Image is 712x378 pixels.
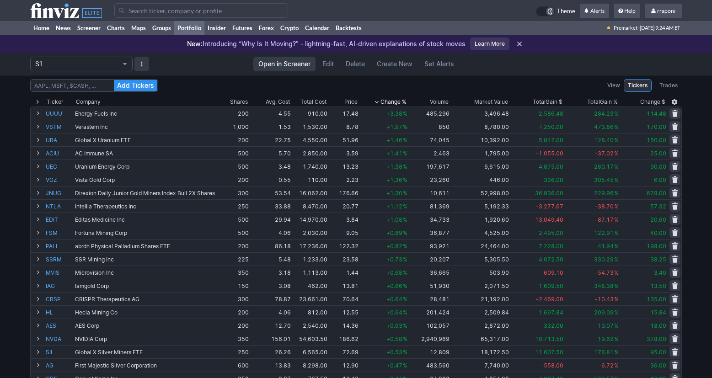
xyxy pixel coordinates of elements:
[292,292,328,305] td: 23,661.00
[539,282,563,289] span: 1,609.50
[595,203,614,210] span: -38.70
[386,282,402,289] span: +0.66
[450,226,510,239] td: 4,525.00
[624,79,652,92] a: Tickers
[46,173,73,186] a: VGZ
[341,57,370,71] button: Delete
[659,81,678,90] span: Trades
[75,216,216,223] div: Editas Medicine Inc
[450,199,510,213] td: 5,192.33
[332,21,365,35] a: Backtests
[328,279,359,292] td: 13.81
[250,173,292,186] td: 0.55
[75,190,216,197] div: Direxion Daily Junior Gold Miners Index Bull 2X Shares
[587,97,618,106] div: Gain %
[74,21,104,35] a: Screener
[450,252,510,266] td: 5,305.50
[647,190,666,197] span: 678.00
[292,266,328,279] td: 1,113.00
[128,21,149,35] a: Maps
[614,243,619,250] span: %
[403,216,407,223] span: %
[595,216,614,223] span: -87.17
[403,243,407,250] span: %
[53,21,74,35] a: News
[450,186,510,199] td: 52,998.00
[614,322,619,329] span: %
[541,269,563,276] span: -609.10
[533,97,546,106] span: Total
[614,21,640,35] span: Premarket ·
[386,322,402,329] span: +0.63
[75,296,216,303] div: CRISPR Therapeutics AG
[536,6,575,16] a: Theme
[386,176,402,183] span: +1.36
[403,309,407,316] span: %
[75,150,216,157] div: AC Immune SA
[75,123,216,130] div: Verastem Inc
[544,322,563,329] span: 332.00
[75,243,216,250] div: abrdn Physical Palladium Shares ETF
[46,279,73,292] a: IAG
[408,199,450,213] td: 81,369
[217,146,250,160] td: 500
[594,309,614,316] span: 209.09
[403,256,407,263] span: %
[277,21,302,35] a: Crypto
[403,190,407,197] span: %
[250,186,292,199] td: 53.54
[450,292,510,305] td: 21,192.00
[328,186,359,199] td: 176.66
[258,59,310,69] span: Open in Screener
[217,226,250,239] td: 500
[408,239,450,252] td: 93,921
[250,305,292,319] td: 4.06
[628,81,648,90] span: Tickers
[386,203,402,210] span: +1.12
[614,163,619,170] span: %
[75,229,216,236] div: Fortuna Mining Corp
[46,213,73,226] a: EDIT
[533,97,562,106] div: Gain $
[607,81,620,90] label: View
[470,37,509,50] a: Learn More
[650,203,666,210] span: 57.32
[328,173,359,186] td: 2.23
[450,266,510,279] td: 503.90
[614,123,619,130] span: %
[386,163,402,170] span: +1.38
[647,137,666,144] span: 150.00
[292,213,328,226] td: 14,970.00
[594,110,614,117] span: 284.23
[217,106,250,120] td: 200
[250,146,292,160] td: 5.70
[557,6,575,16] span: Theme
[408,252,450,266] td: 20,207
[650,256,666,263] span: 38.25
[594,229,614,236] span: 122.91
[328,160,359,173] td: 13.23
[250,106,292,120] td: 4.55
[424,59,454,69] span: Set Alerts
[328,226,359,239] td: 9.05
[217,292,250,305] td: 300
[30,79,158,92] input: Search
[292,279,328,292] td: 462.00
[187,40,203,48] span: New:
[408,173,450,186] td: 23,260
[250,319,292,332] td: 12.70
[650,216,666,223] span: 20.60
[46,266,73,279] a: MVIS
[650,150,666,157] span: 25.00
[403,282,407,289] span: %
[75,137,216,144] div: Global X Uranium ETF
[539,163,563,170] span: 4,875.00
[474,97,508,106] span: Market Value
[104,21,128,35] a: Charts
[614,110,619,117] span: %
[292,186,328,199] td: 16,062.00
[75,110,216,117] div: Energy Fuels Inc
[403,203,407,210] span: %
[386,296,402,303] span: +0.64
[598,243,614,250] span: 41.94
